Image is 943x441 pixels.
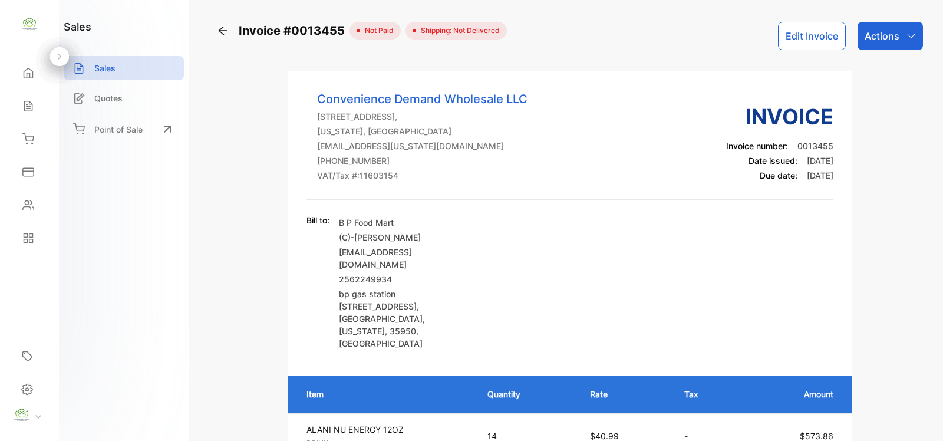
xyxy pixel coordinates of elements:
[726,101,833,133] h3: Invoice
[317,125,527,137] p: [US_STATE], [GEOGRAPHIC_DATA]
[807,170,833,180] span: [DATE]
[21,15,38,33] img: logo
[339,273,474,285] p: 2562249934
[94,123,143,136] p: Point of Sale
[760,170,797,180] span: Due date:
[749,156,797,166] span: Date issued:
[858,22,923,50] button: Actions
[339,216,474,229] p: B P Food Mart
[339,289,417,311] span: bp gas station [STREET_ADDRESS]
[590,388,661,400] p: Rate
[64,19,91,35] h1: sales
[487,388,566,400] p: Quantity
[239,22,349,40] span: Invoice #0013455
[306,388,464,400] p: Item
[893,391,943,441] iframe: LiveChat chat widget
[800,431,833,441] span: $573.86
[865,29,899,43] p: Actions
[726,141,788,151] span: Invoice number:
[753,388,834,400] p: Amount
[64,116,184,142] a: Point of Sale
[416,25,500,36] span: Shipping: Not Delivered
[339,231,474,243] p: (C)-[PERSON_NAME]
[778,22,846,50] button: Edit Invoice
[13,406,31,424] img: profile
[317,169,527,182] p: VAT/Tax #: 11603154
[807,156,833,166] span: [DATE]
[317,90,527,108] p: Convenience Demand Wholesale LLC
[317,140,527,152] p: [EMAIL_ADDRESS][US_STATE][DOMAIN_NAME]
[306,214,329,226] p: Bill to:
[64,56,184,80] a: Sales
[339,246,474,271] p: [EMAIL_ADDRESS][DOMAIN_NAME]
[64,86,184,110] a: Quotes
[684,388,729,400] p: Tax
[385,326,416,336] span: , 35950
[317,154,527,167] p: [PHONE_NUMBER]
[306,423,466,436] p: ALANI NU ENERGY 12OZ
[360,25,394,36] span: not paid
[94,92,123,104] p: Quotes
[94,62,116,74] p: Sales
[590,431,619,441] span: $40.99
[317,110,527,123] p: [STREET_ADDRESS],
[797,141,833,151] span: 0013455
